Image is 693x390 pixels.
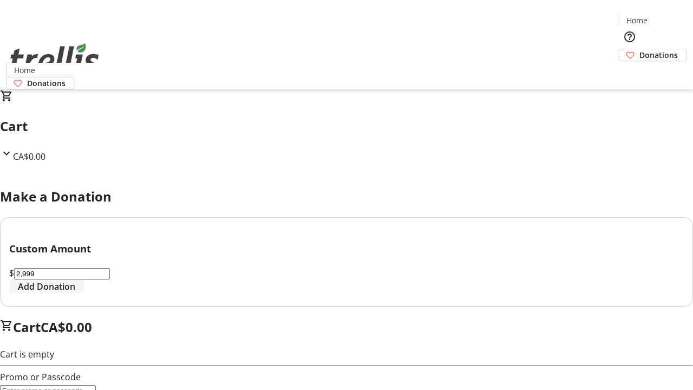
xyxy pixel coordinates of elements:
[27,77,66,89] span: Donations
[619,49,687,61] a: Donations
[9,241,684,256] h3: Custom Amount
[626,15,648,26] span: Home
[9,280,84,293] button: Add Donation
[14,64,35,76] span: Home
[619,26,640,48] button: Help
[639,49,678,61] span: Donations
[13,151,45,162] span: CA$0.00
[7,64,42,76] a: Home
[6,77,74,89] a: Donations
[18,280,75,293] span: Add Donation
[9,267,14,279] span: $
[619,15,654,26] a: Home
[41,318,92,336] span: CA$0.00
[14,268,110,279] input: Donation Amount
[6,31,103,86] img: Orient E2E Organization rStvEu4mao's Logo
[619,61,640,83] button: Cart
